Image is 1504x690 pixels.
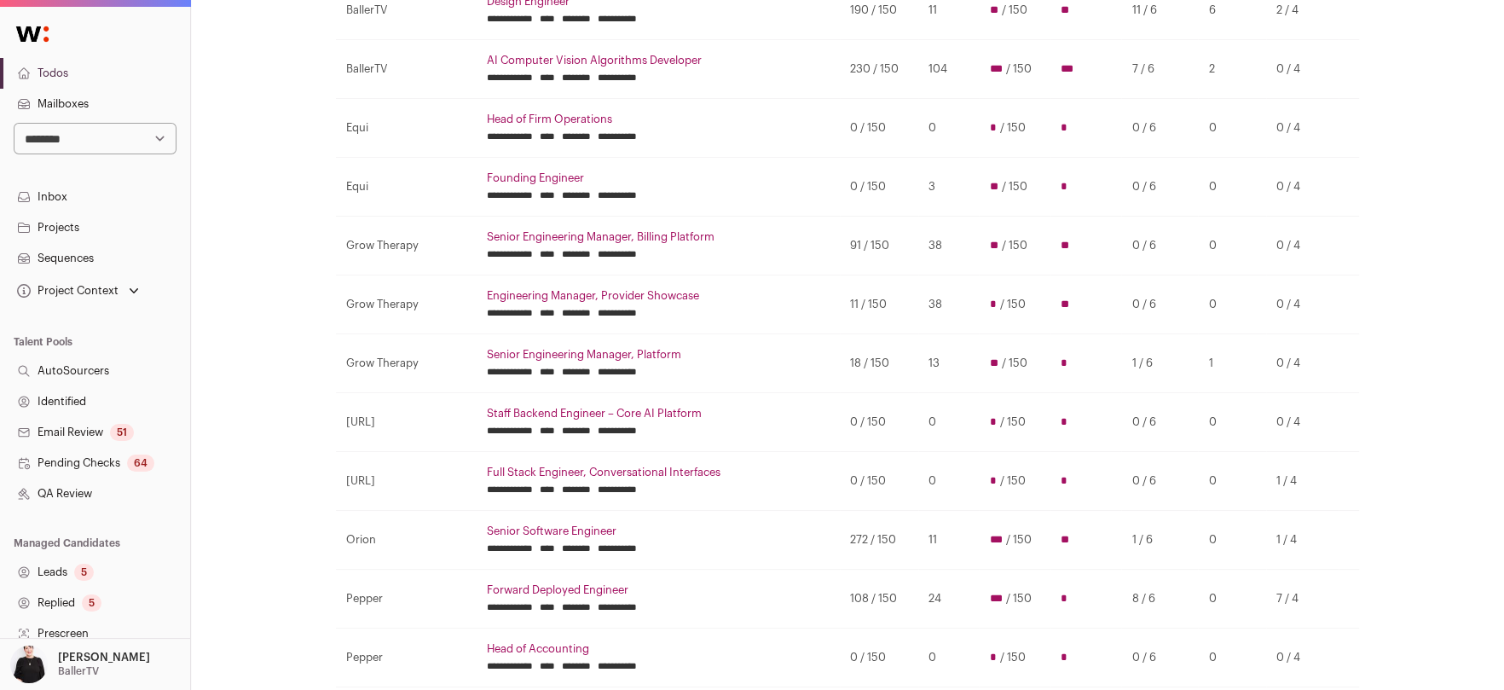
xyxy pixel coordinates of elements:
[840,158,918,217] td: 0 / 150
[1266,511,1339,570] td: 1 / 4
[14,279,142,303] button: Open dropdown
[840,217,918,275] td: 91 / 150
[918,275,980,334] td: 38
[999,121,1025,135] span: / 150
[1198,334,1266,393] td: 1
[918,511,980,570] td: 11
[918,570,980,629] td: 24
[336,217,477,275] td: Grow Therapy
[918,158,980,217] td: 3
[336,452,477,511] td: [URL]
[1198,393,1266,452] td: 0
[840,99,918,158] td: 0 / 150
[840,511,918,570] td: 272 / 150
[1266,217,1339,275] td: 0 / 4
[1266,158,1339,217] td: 0 / 4
[1198,217,1266,275] td: 0
[999,415,1025,429] span: / 150
[336,511,477,570] td: Orion
[1001,3,1027,17] span: / 150
[127,455,154,472] div: 64
[1198,629,1266,687] td: 0
[1198,40,1266,99] td: 2
[14,284,119,298] div: Project Context
[1121,40,1198,99] td: 7 / 6
[840,393,918,452] td: 0 / 150
[487,171,830,185] a: Founding Engineer
[840,40,918,99] td: 230 / 150
[336,629,477,687] td: Pepper
[1121,452,1198,511] td: 0 / 6
[1198,452,1266,511] td: 0
[336,99,477,158] td: Equi
[1266,40,1339,99] td: 0 / 4
[1121,217,1198,275] td: 0 / 6
[1121,570,1198,629] td: 8 / 6
[487,642,830,656] a: Head of Accounting
[10,646,48,683] img: 9240684-medium_jpg
[999,651,1025,664] span: / 150
[840,275,918,334] td: 11 / 150
[840,570,918,629] td: 108 / 150
[336,570,477,629] td: Pepper
[1198,99,1266,158] td: 0
[336,334,477,393] td: Grow Therapy
[918,334,980,393] td: 13
[1198,158,1266,217] td: 0
[487,407,830,420] a: Staff Backend Engineer – Core AI Platform
[487,113,830,126] a: Head of Firm Operations
[487,525,830,538] a: Senior Software Engineer
[1121,158,1198,217] td: 0 / 6
[1266,629,1339,687] td: 0 / 4
[336,158,477,217] td: Equi
[487,348,830,362] a: Senior Engineering Manager, Platform
[74,564,94,581] div: 5
[487,54,830,67] a: AI Computer Vision Algorithms Developer
[1001,180,1027,194] span: / 150
[1266,334,1339,393] td: 0 / 4
[58,651,150,664] p: [PERSON_NAME]
[487,583,830,597] a: Forward Deployed Engineer
[918,99,980,158] td: 0
[1266,275,1339,334] td: 0 / 4
[1121,393,1198,452] td: 0 / 6
[840,334,918,393] td: 18 / 150
[1266,99,1339,158] td: 0 / 4
[999,298,1025,311] span: / 150
[336,275,477,334] td: Grow Therapy
[918,217,980,275] td: 38
[1001,239,1027,252] span: / 150
[918,452,980,511] td: 0
[1266,393,1339,452] td: 0 / 4
[1005,533,1031,547] span: / 150
[1266,452,1339,511] td: 1 / 4
[336,40,477,99] td: BallerTV
[918,40,980,99] td: 104
[82,594,101,612] div: 5
[918,629,980,687] td: 0
[1001,357,1027,370] span: / 150
[1005,62,1031,76] span: / 150
[1198,511,1266,570] td: 0
[7,17,58,51] img: Wellfound
[840,452,918,511] td: 0 / 150
[336,393,477,452] td: [URL]
[918,393,980,452] td: 0
[58,664,99,678] p: BallerTV
[1121,334,1198,393] td: 1 / 6
[1121,511,1198,570] td: 1 / 6
[1121,275,1198,334] td: 0 / 6
[7,646,153,683] button: Open dropdown
[1121,99,1198,158] td: 0 / 6
[487,466,830,479] a: Full Stack Engineer, Conversational Interfaces
[1198,570,1266,629] td: 0
[110,424,134,441] div: 51
[487,289,830,303] a: Engineering Manager, Provider Showcase
[1198,275,1266,334] td: 0
[999,474,1025,488] span: / 150
[1005,592,1031,606] span: / 150
[487,230,830,244] a: Senior Engineering Manager, Billing Platform
[840,629,918,687] td: 0 / 150
[1121,629,1198,687] td: 0 / 6
[1266,570,1339,629] td: 7 / 4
